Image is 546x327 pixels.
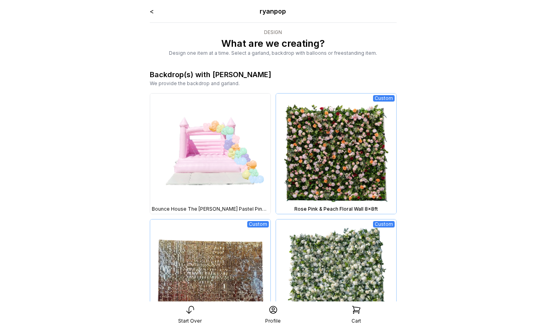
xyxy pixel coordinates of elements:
[150,37,397,50] p: What are we creating?
[276,94,396,214] img: Rose Pink & Peach Floral Wall 8x8ft
[265,318,281,324] div: Profile
[373,221,395,227] div: Custom
[199,6,347,16] div: ryanpop
[152,206,269,212] span: Bounce House The [PERSON_NAME] Pastel Pink Ten Feet
[373,95,395,102] div: Custom
[150,80,397,87] div: We provide the backdrop and garland.
[150,69,271,80] div: Backdrop(s) with [PERSON_NAME]
[150,50,397,56] div: Design one item at a time. Select a garland, backdrop with balloons or freestanding item.
[150,94,270,214] img: BKD, 3 Sizes, Bounce House The Kay Pastel Pink Ten Feet
[150,7,154,15] a: <
[178,318,202,324] div: Start Over
[278,206,395,212] div: Rose Pink & Peach Floral Wall 8x8ft
[351,318,361,324] div: Cart
[150,29,397,36] div: Design
[247,221,269,227] div: Custom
